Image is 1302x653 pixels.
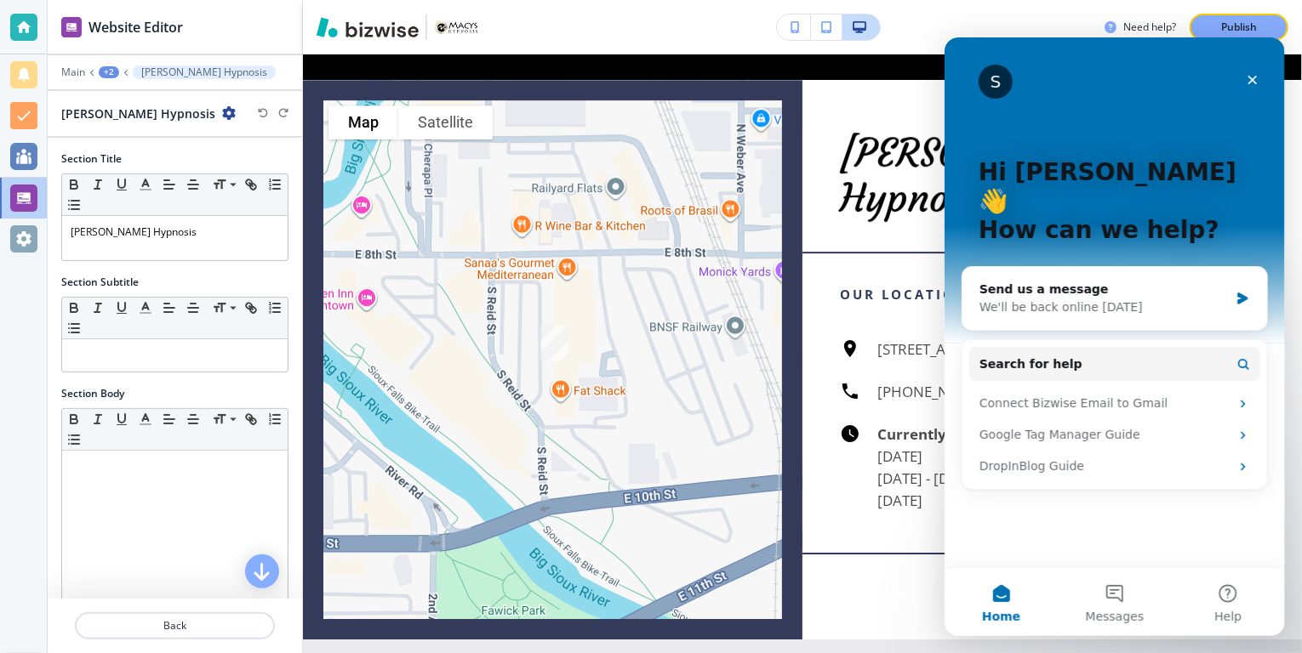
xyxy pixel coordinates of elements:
h2: [PERSON_NAME] Hypnosis [61,105,215,122]
h6: Currently Open [877,423,1232,446]
h2: Section Body [61,386,124,401]
button: [PERSON_NAME] Hypnosis [133,65,276,79]
img: Your Logo [434,19,480,36]
p: [PERSON_NAME] Hypnosis [71,224,279,240]
a: [STREET_ADDRESS] [840,338,1003,361]
img: Bizwise Logo [317,17,419,37]
h6: [PHONE_NUMBER] [877,381,1003,403]
p: Back [77,618,273,633]
h6: [DATE] [877,446,922,468]
button: Show satellite imagery [398,105,493,139]
h6: [DATE] [877,490,922,512]
button: +2 [99,66,119,78]
h2: Website Editor [89,17,183,37]
button: Main [61,66,85,78]
img: editor icon [61,17,82,37]
p: [PERSON_NAME] Hypnosis [141,66,267,78]
button: Back [75,612,275,639]
p: [PERSON_NAME] Hypnosis [840,131,1232,221]
h2: Section Subtitle [61,275,139,290]
p: Publish [1221,20,1257,35]
h6: [DATE] - [DATE] [877,468,979,490]
h2: Section Title [61,151,122,167]
a: [PHONE_NUMBER] [840,381,1003,403]
h3: Need help? [1123,20,1176,35]
h6: [STREET_ADDRESS] [877,338,1003,361]
p: Our Location [840,284,1232,304]
button: Publish [1190,14,1288,41]
iframe: Intercom live chat [945,37,1285,636]
button: Show street map [328,105,398,139]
